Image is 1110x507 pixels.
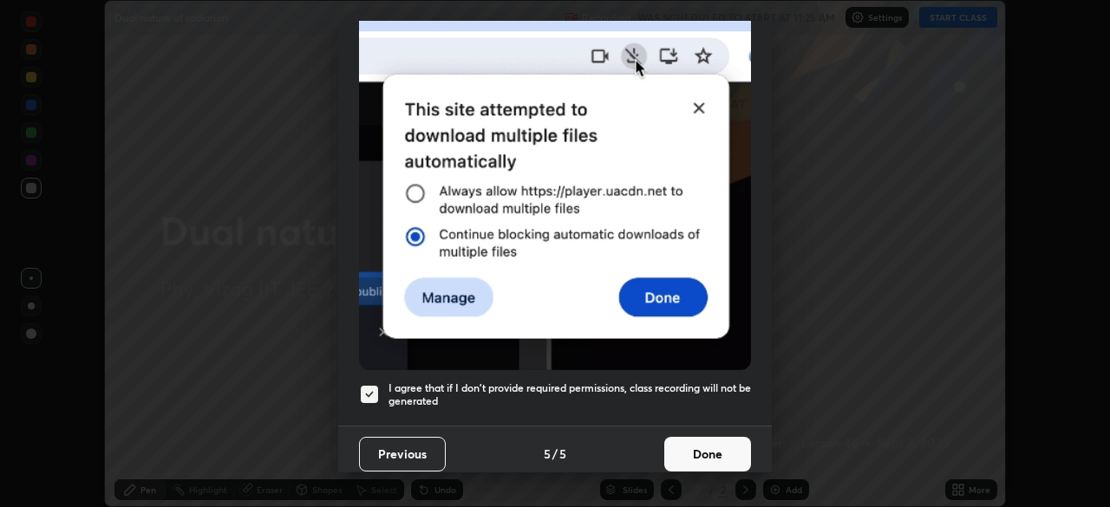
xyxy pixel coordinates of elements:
h5: I agree that if I don't provide required permissions, class recording will not be generated [388,381,751,408]
button: Previous [359,437,446,471]
h4: 5 [544,445,551,463]
button: Done [664,437,751,471]
h4: / [552,445,558,463]
h4: 5 [559,445,566,463]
